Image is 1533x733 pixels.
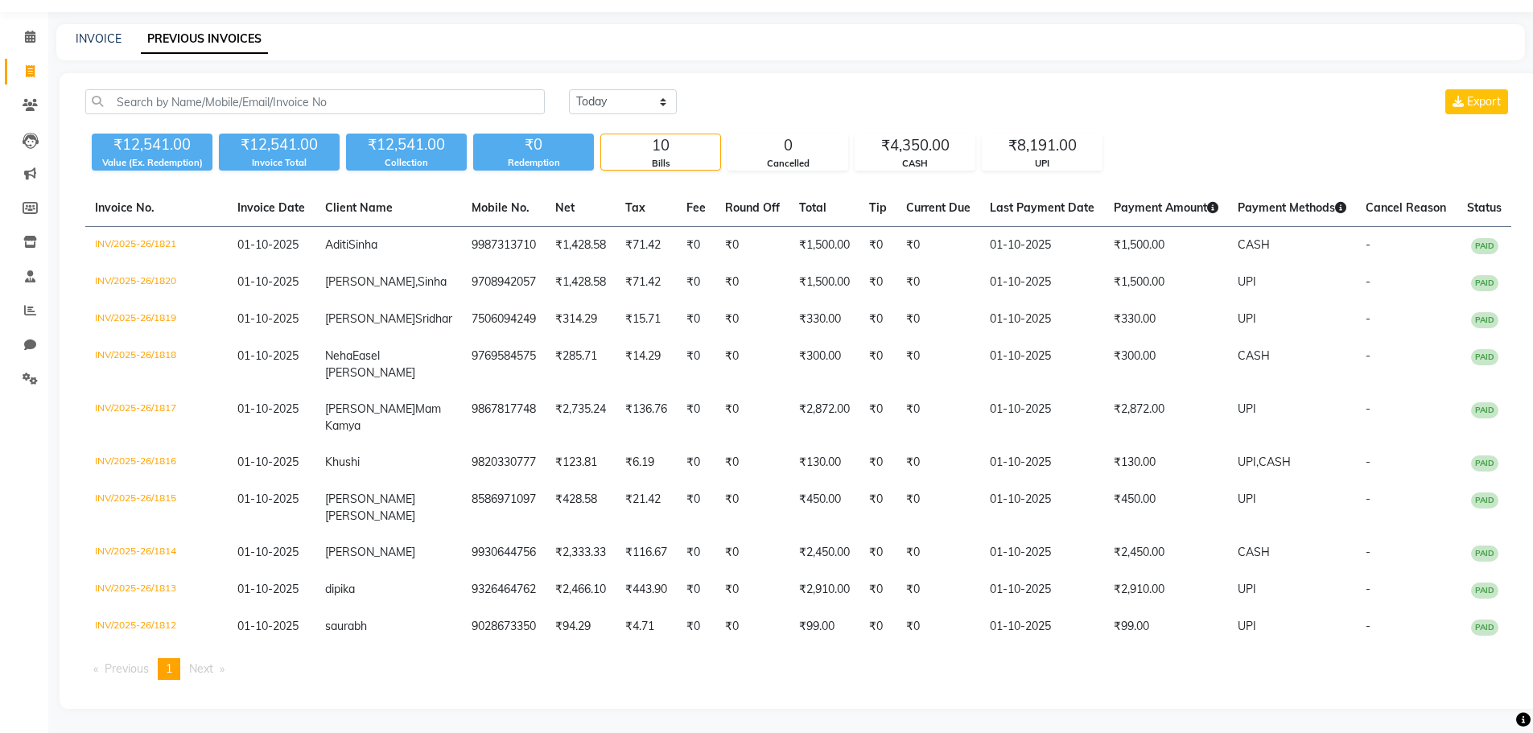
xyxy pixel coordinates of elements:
span: Cancel Reason [1366,200,1446,215]
td: INV/2025-26/1818 [85,338,228,391]
span: Fee [686,200,706,215]
span: - [1366,455,1370,469]
div: ₹12,541.00 [219,134,340,156]
span: 1 [166,661,172,676]
td: ₹0 [715,264,789,301]
td: ₹285.71 [546,338,616,391]
span: Neha [325,348,352,363]
td: ₹0 [715,571,789,608]
td: ₹2,910.00 [1104,571,1228,608]
td: ₹0 [715,391,789,444]
td: INV/2025-26/1815 [85,481,228,534]
span: Aditi [325,237,348,252]
span: Last Payment Date [990,200,1094,215]
span: UPI, [1238,455,1259,469]
span: - [1366,582,1370,596]
td: ₹0 [859,391,896,444]
td: ₹116.67 [616,534,677,571]
span: - [1366,492,1370,506]
td: 01-10-2025 [980,338,1104,391]
span: saurabh [325,619,367,633]
td: ₹0 [677,338,715,391]
a: PREVIOUS INVOICES [141,25,268,54]
td: 9028673350 [462,608,546,645]
div: ₹12,541.00 [92,134,212,156]
td: INV/2025-26/1812 [85,608,228,645]
td: ₹0 [896,444,980,481]
td: ₹0 [859,264,896,301]
td: ₹0 [715,608,789,645]
td: ₹0 [859,571,896,608]
span: Next [189,661,213,676]
span: PAID [1471,492,1498,509]
td: ₹0 [896,608,980,645]
span: [PERSON_NAME] [325,492,415,506]
span: - [1366,237,1370,252]
td: ₹15.71 [616,301,677,338]
td: ₹0 [715,227,789,265]
a: INVOICE [76,31,122,46]
span: - [1366,348,1370,363]
span: 01-10-2025 [237,582,299,596]
span: Status [1467,200,1502,215]
td: INV/2025-26/1819 [85,301,228,338]
div: Collection [346,156,467,170]
td: 8586971097 [462,481,546,534]
td: ₹1,500.00 [789,227,859,265]
td: 9867817748 [462,391,546,444]
td: ₹1,500.00 [789,264,859,301]
td: 9987313710 [462,227,546,265]
span: Tip [869,200,887,215]
div: ₹8,191.00 [983,134,1102,157]
td: ₹0 [896,301,980,338]
td: ₹0 [677,301,715,338]
td: ₹0 [715,534,789,571]
td: 01-10-2025 [980,444,1104,481]
span: PAID [1471,620,1498,636]
td: ₹450.00 [1104,481,1228,534]
td: ₹0 [896,571,980,608]
td: ₹123.81 [546,444,616,481]
span: Total [799,200,826,215]
div: ₹0 [473,134,594,156]
span: - [1366,402,1370,416]
span: UPI [1238,619,1256,633]
div: UPI [983,157,1102,171]
span: CASH [1259,455,1291,469]
span: Current Due [906,200,970,215]
span: PAID [1471,238,1498,254]
td: INV/2025-26/1813 [85,571,228,608]
span: Khushi [325,455,360,469]
span: Invoice No. [95,200,155,215]
span: PAID [1471,583,1498,599]
span: UPI [1238,492,1256,506]
td: 9930644756 [462,534,546,571]
td: 9708942057 [462,264,546,301]
span: UPI [1238,582,1256,596]
td: ₹71.42 [616,264,677,301]
span: Payment Methods [1238,200,1346,215]
span: Client Name [325,200,393,215]
td: ₹314.29 [546,301,616,338]
td: ₹21.42 [616,481,677,534]
span: dipika [325,582,355,596]
td: INV/2025-26/1816 [85,444,228,481]
div: ₹12,541.00 [346,134,467,156]
span: 01-10-2025 [237,619,299,633]
td: ₹0 [859,301,896,338]
td: ₹6.19 [616,444,677,481]
td: ₹2,910.00 [789,571,859,608]
div: CASH [855,157,975,171]
td: ₹130.00 [1104,444,1228,481]
span: - [1366,619,1370,633]
span: 01-10-2025 [237,348,299,363]
td: ₹71.42 [616,227,677,265]
button: Export [1445,89,1508,114]
td: 01-10-2025 [980,608,1104,645]
td: ₹2,450.00 [789,534,859,571]
span: CASH [1238,545,1270,559]
td: ₹2,333.33 [546,534,616,571]
td: ₹0 [677,608,715,645]
td: INV/2025-26/1820 [85,264,228,301]
div: 0 [728,134,847,157]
